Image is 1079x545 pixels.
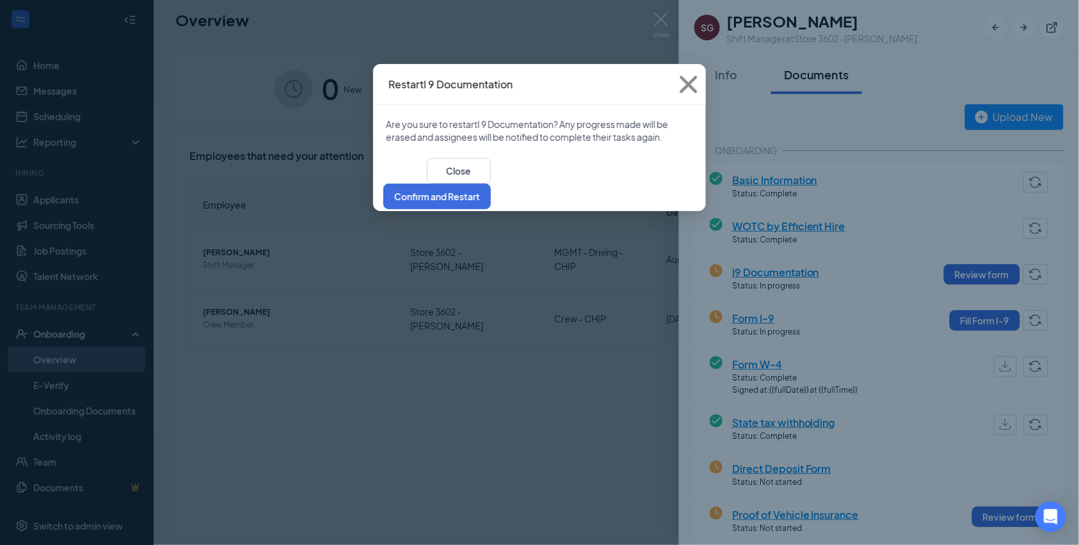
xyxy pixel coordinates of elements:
[388,77,513,91] h4: Restart I 9 Documentation
[386,118,693,143] p: Are you sure to restart I 9 Documentation ? Any progress made will be erased and assignees will b...
[671,67,706,102] svg: Cross
[1035,502,1066,532] div: Open Intercom Messenger
[671,64,706,105] button: Close
[383,184,491,209] button: Confirm and Restart
[427,158,491,184] button: Close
